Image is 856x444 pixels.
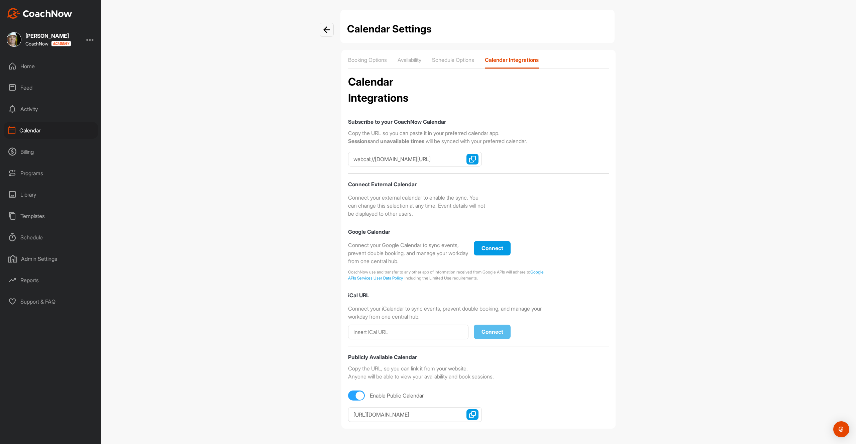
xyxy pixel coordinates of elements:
div: [PERSON_NAME] [25,33,71,38]
h2: Calendar Integrations [348,74,438,106]
p: Schedule Options [432,57,474,63]
div: Activity [4,101,98,117]
img: CoachNow acadmey [51,41,71,46]
label: Subscribe to your CoachNow Calendar [348,118,446,125]
img: CoachNow [7,8,72,19]
button: Copy [466,409,478,420]
div: Copy the URL so you can paste it in your preferred calendar app. [348,129,609,137]
span: Connect [481,328,503,335]
h1: Calendar Settings [347,21,608,36]
button: Copy [466,154,478,164]
div: Library [4,186,98,203]
div: Open Intercom Messenger [833,421,849,437]
p: Calendar Integrations [485,57,539,63]
div: CoachNow [25,41,71,46]
div: Admin Settings [4,250,98,267]
p: Booking Options [348,57,387,63]
div: Calendar [4,122,98,139]
label: Connect External Calendar [348,180,609,188]
span: Enable Public Calendar [370,392,424,399]
img: info [323,26,330,33]
div: Support & FAQ [4,293,98,310]
div: and will be synced with your preferred calendar. [348,137,609,145]
div: Billing [4,143,98,160]
div: CoachNow use and transfer to any other app of information received from Google APIs will adhere t... [348,269,549,281]
span: Connect [481,245,503,251]
div: Connect your iCalendar to sync events, prevent double booking, and manage your workday from one c... [348,305,549,321]
div: Feed [4,79,98,96]
button: Connect [474,325,511,339]
div: Anyone will be able to view your availability and book sessions. [348,372,609,380]
div: Connect your Google Calendar to sync events, prevent double booking, and manage your workday from... [348,241,468,265]
label: Publicly Available Calendar [348,354,417,360]
div: Reports [4,272,98,289]
strong: Sessions [348,138,370,144]
button: Connect [474,241,511,255]
img: Copy [469,156,476,162]
div: Copy the URL, so you can link it from your website. [348,364,609,372]
div: Schedule [4,229,98,246]
label: iCal URL [348,291,609,299]
label: Google Calendar [348,228,609,236]
p: Availability [398,57,421,63]
strong: unavailable times [380,138,424,144]
img: square_3d8875605146562e10c35f830fdc2948.jpg [7,32,21,47]
div: Programs [4,165,98,182]
div: Home [4,58,98,75]
img: Copy [469,411,476,418]
input: Insert iCal URL [348,325,468,339]
div: Templates [4,208,98,224]
div: Connect your external calendar to enable the sync. You can change this selection at any time. Eve... [348,194,485,218]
